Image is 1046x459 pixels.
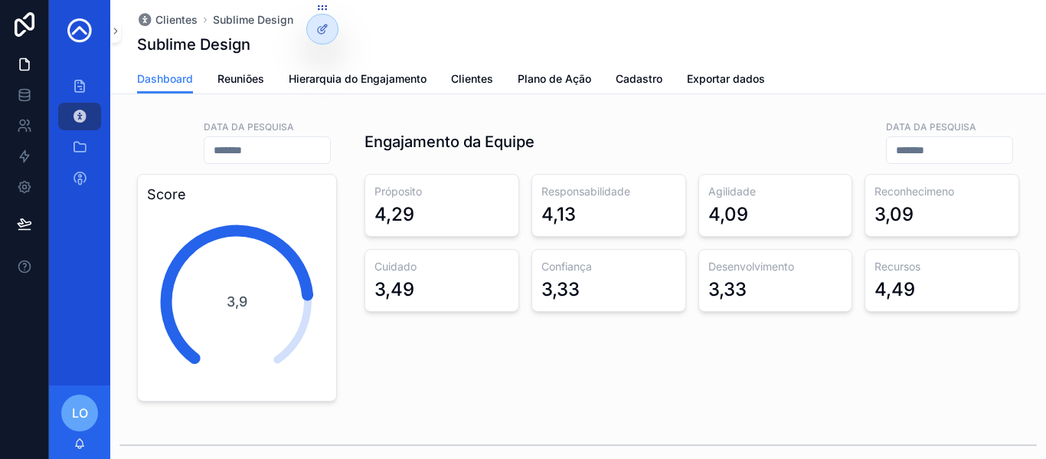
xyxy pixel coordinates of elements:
div: 3,09 [874,202,914,227]
a: Cadastro [616,65,662,96]
h3: Recursos [874,259,1009,274]
div: 3,49 [374,277,414,302]
span: Hierarquia do Engajamento [289,71,427,87]
span: Clientes [155,12,198,28]
span: Reuniões [217,71,264,87]
img: App logo [67,18,91,43]
h3: Cuidado [374,259,509,274]
a: Plano de Ação [518,65,591,96]
div: scrollable content [49,61,110,211]
a: Dashboard [137,65,193,94]
h1: Engajamento da Equipe [364,131,534,152]
h3: Responsabilidade [541,184,676,199]
a: Exportar dados [687,65,765,96]
span: Plano de Ação [518,71,591,87]
h3: Desenvolvimento [708,259,843,274]
span: LO [72,404,88,422]
div: 3,33 [708,277,747,302]
div: 4,13 [541,202,576,227]
label: Data da Pesquisa [204,120,294,133]
span: Clientes [451,71,493,87]
span: Exportar dados [687,71,765,87]
h3: Reconhecimeno [874,184,1009,199]
h3: Agilidade [708,184,843,199]
h3: Próposito [374,184,509,199]
a: Sublime Design [213,12,293,28]
span: 3,9 [227,291,247,313]
h3: Confiança [541,259,676,274]
h3: Score [147,184,327,205]
h1: Sublime Design [137,34,250,55]
a: Hierarquia do Engajamento [289,65,427,96]
div: 3,33 [541,277,580,302]
a: Clientes [451,65,493,96]
span: Dashboard [137,71,193,87]
a: Reuniões [217,65,264,96]
div: 4,29 [374,202,414,227]
span: Cadastro [616,71,662,87]
div: 4,09 [708,202,748,227]
div: 4,49 [874,277,915,302]
label: Data da Pesquisa [886,120,976,133]
a: Clientes [137,12,198,28]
